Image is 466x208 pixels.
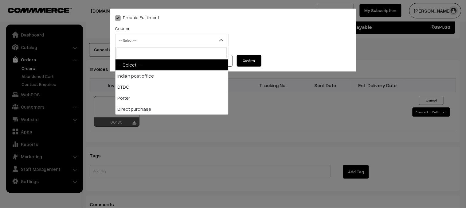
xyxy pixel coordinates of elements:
[116,35,228,46] span: -- Select --
[237,55,261,67] button: Confirm
[116,59,228,70] li: -- Select --
[115,25,130,32] label: Courier
[116,92,228,103] li: Porter
[115,34,229,46] span: -- Select --
[116,81,228,92] li: DTDC
[116,103,228,114] li: Direct purchase
[115,14,159,21] label: Prepaid Fulfilment
[116,70,228,81] li: Indian post office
